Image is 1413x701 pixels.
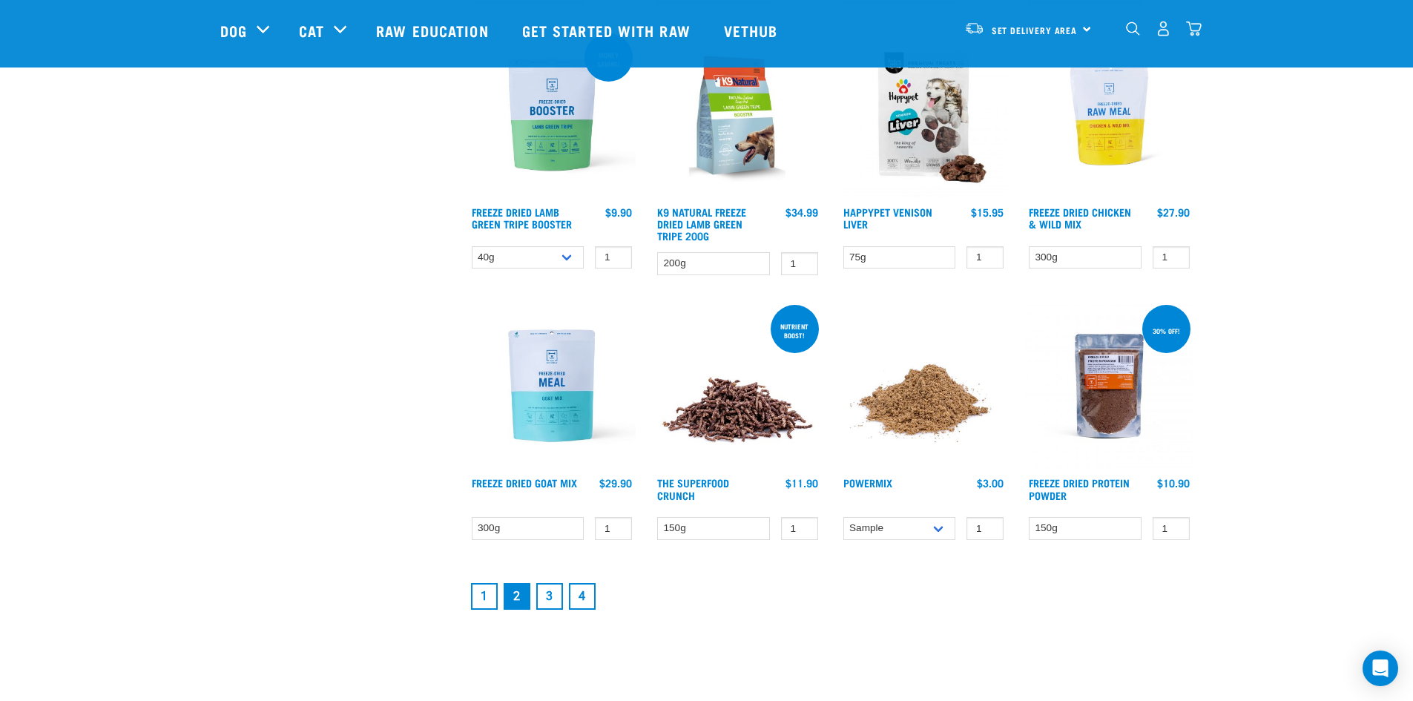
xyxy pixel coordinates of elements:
[992,27,1078,33] span: Set Delivery Area
[1157,477,1190,489] div: $10.90
[1153,517,1190,540] input: 1
[966,246,1004,269] input: 1
[971,206,1004,218] div: $15.95
[504,583,530,610] a: Page 2
[599,477,632,489] div: $29.90
[1146,320,1187,342] div: 30% off!
[472,209,572,226] a: Freeze Dried Lamb Green Tripe Booster
[657,209,746,238] a: K9 Natural Freeze Dried Lamb Green Tripe 200g
[964,22,984,35] img: van-moving.png
[605,206,632,218] div: $9.90
[709,1,797,60] a: Vethub
[1156,21,1171,36] img: user.png
[1153,246,1190,269] input: 1
[653,30,822,199] img: K9 Square
[468,302,636,470] img: Raw Essentials Freeze Dried Goat Mix
[536,583,563,610] a: Goto page 3
[966,517,1004,540] input: 1
[507,1,709,60] a: Get started with Raw
[781,517,818,540] input: 1
[843,209,932,226] a: Happypet Venison Liver
[299,19,324,42] a: Cat
[468,580,1193,613] nav: pagination
[1025,302,1193,470] img: FD Protein Powder
[1025,30,1193,199] img: RE Product Shoot 2023 Nov8678
[785,206,818,218] div: $34.99
[1029,480,1130,497] a: Freeze Dried Protein Powder
[781,252,818,275] input: 1
[657,480,729,497] a: The Superfood Crunch
[595,517,632,540] input: 1
[1029,209,1131,226] a: Freeze Dried Chicken & Wild Mix
[843,480,892,485] a: Powermix
[468,30,636,199] img: Freeze Dried Lamb Green Tripe
[771,315,819,346] div: nutrient boost!
[1126,22,1140,36] img: home-icon-1@2x.png
[595,246,632,269] input: 1
[471,583,498,610] a: Goto page 1
[1363,651,1398,686] div: Open Intercom Messenger
[840,302,1008,470] img: Pile Of PowerMix For Pets
[569,583,596,610] a: Goto page 4
[361,1,507,60] a: Raw Education
[840,30,1008,199] img: Happy Pet Venison Liver New Package
[220,19,247,42] a: Dog
[1157,206,1190,218] div: $27.90
[1186,21,1202,36] img: home-icon@2x.png
[977,477,1004,489] div: $3.00
[653,302,822,470] img: 1311 Superfood Crunch 01
[785,477,818,489] div: $11.90
[472,480,577,485] a: Freeze Dried Goat Mix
